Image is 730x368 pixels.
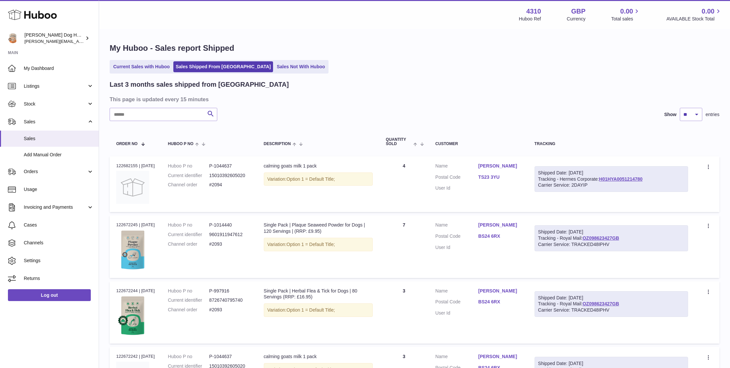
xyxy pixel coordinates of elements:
[386,138,412,146] span: Quantity Sold
[620,7,633,16] span: 0.00
[24,32,84,45] div: [PERSON_NAME] Dog House
[24,186,94,193] span: Usage
[116,142,138,146] span: Order No
[538,170,684,176] div: Shipped Date: [DATE]
[168,163,209,169] dt: Huboo P no
[478,163,521,169] a: [PERSON_NAME]
[379,281,429,344] td: 3
[535,142,688,146] div: Tracking
[24,222,94,228] span: Cases
[478,288,521,294] a: [PERSON_NAME]
[24,204,87,210] span: Invoicing and Payments
[706,111,719,118] span: entries
[664,111,677,118] label: Show
[168,288,209,294] dt: Huboo P no
[478,299,521,305] a: BS24 6RX
[435,244,478,251] dt: User Id
[110,96,718,103] h3: This page is updated every 15 minutes
[538,295,684,301] div: Shipped Date: [DATE]
[116,296,149,335] img: Flea_TickBlend-NewPackagingFront.jpg
[379,215,429,278] td: 7
[379,156,429,212] td: 4
[435,174,478,182] dt: Postal Code
[264,172,373,186] div: Variation:
[110,43,719,53] h1: My Huboo - Sales report Shipped
[8,33,18,43] img: toby@hackneydoghouse.com
[538,182,684,188] div: Carrier Service: 2DAYIP
[567,16,586,22] div: Currency
[116,171,149,204] img: no-photo.jpg
[264,288,373,300] div: Single Pack | Herbal Flea & Tick for Dogs | 80 Servings (RRP: £16.95)
[209,163,251,169] dd: P-1044637
[24,39,132,44] span: [PERSON_NAME][EMAIL_ADDRESS][DOMAIN_NAME]
[666,7,722,22] a: 0.00 AVAILABLE Stock Total
[116,163,155,169] div: 122682155 | [DATE]
[168,182,209,188] dt: Channel order
[287,307,335,313] span: Option 1 = Default Title;
[264,238,373,251] div: Variation:
[24,119,87,125] span: Sales
[8,289,91,301] a: Log out
[116,222,155,228] div: 122672245 | [DATE]
[209,231,251,238] dd: 9601911947612
[209,297,251,303] dd: 8726740795740
[168,307,209,313] dt: Channel order
[571,7,585,16] strong: GBP
[478,233,521,239] a: BS24 6RX
[264,163,373,169] div: calming goats milk 1 pack
[287,242,335,247] span: Option 1 = Default Title;
[209,307,251,313] dd: #2093
[478,174,521,180] a: TS23 3YU
[24,83,87,89] span: Listings
[538,241,684,248] div: Carrier Service: TRACKED48IPHV
[168,222,209,228] dt: Huboo P no
[538,307,684,313] div: Carrier Service: TRACKED48IPHV
[168,142,193,146] span: Huboo P no
[582,235,619,241] a: OZ098623427GB
[209,172,251,179] dd: 15010392605020
[538,229,684,235] div: Shipped Date: [DATE]
[264,353,373,360] div: calming goats milk 1 pack
[435,163,478,171] dt: Name
[168,172,209,179] dt: Current identifier
[478,222,521,228] a: [PERSON_NAME]
[209,241,251,247] dd: #2093
[519,16,541,22] div: Huboo Ref
[264,142,291,146] span: Description
[666,16,722,22] span: AVAILABLE Stock Total
[209,353,251,360] dd: P-1044637
[599,176,643,182] a: H01HYA0051214780
[173,61,273,72] a: Sales Shipped From [GEOGRAPHIC_DATA]
[435,310,478,316] dt: User Id
[264,222,373,234] div: Single Pack | Plaque Seaweed Powder for Dogs | 120 Servings | (RRP: £9.95)
[24,136,94,142] span: Sales
[168,241,209,247] dt: Channel order
[209,222,251,228] dd: P-1014440
[435,353,478,361] dt: Name
[435,299,478,307] dt: Postal Code
[209,288,251,294] dd: P-997916
[116,288,155,294] div: 122672244 | [DATE]
[24,240,94,246] span: Channels
[611,7,641,22] a: 0.00 Total sales
[24,65,94,72] span: My Dashboard
[526,7,541,16] strong: 4310
[24,258,94,264] span: Settings
[264,303,373,317] div: Variation:
[535,291,688,317] div: Tracking - Royal Mail:
[168,353,209,360] dt: Huboo P no
[116,353,155,359] div: 122672242 | [DATE]
[478,353,521,360] a: [PERSON_NAME]
[111,61,172,72] a: Current Sales with Huboo
[110,80,289,89] h2: Last 3 months sales shipped from [GEOGRAPHIC_DATA]
[435,222,478,230] dt: Name
[116,230,149,270] img: Untitled_2250x2700px_2250x2700px_1.png
[435,185,478,191] dt: User Id
[535,225,688,251] div: Tracking - Royal Mail:
[168,297,209,303] dt: Current identifier
[209,182,251,188] dd: #2094
[611,16,641,22] span: Total sales
[582,301,619,306] a: OZ098623427GB
[702,7,714,16] span: 0.00
[274,61,327,72] a: Sales Not With Huboo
